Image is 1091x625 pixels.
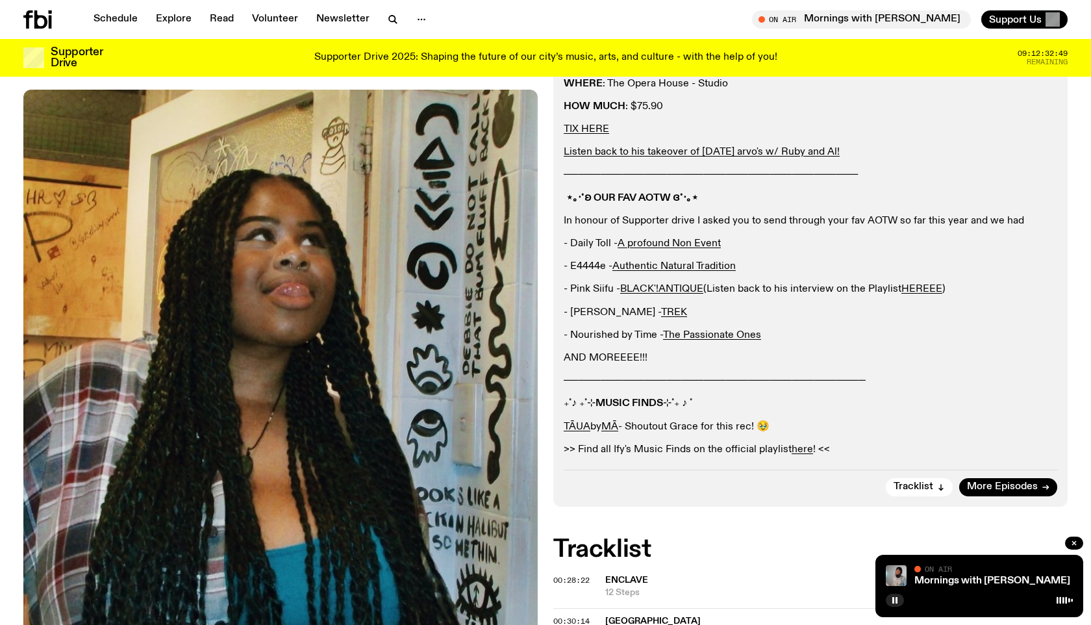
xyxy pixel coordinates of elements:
p: ──────────────────────────────────────── [564,169,1057,181]
span: More Episodes [967,482,1038,492]
a: TIX HERE [564,124,609,134]
p: - Pink Siifu - (Listen back to his interview on the Playlist ) [564,283,1057,296]
a: The Passionate Ones [663,330,761,340]
a: Explore [148,10,199,29]
a: Newsletter [308,10,377,29]
strong: WHERE [564,79,603,89]
h2: Tracklist [553,538,1068,561]
p: - E4444e - [564,261,1057,273]
a: TREK [661,307,687,318]
p: : $75.90 [564,101,1057,113]
h3: Supporter Drive [51,47,103,69]
strong: MUSIC FINDS [596,398,663,409]
a: Mornings with [PERSON_NAME] [914,576,1070,586]
span: 00:28:22 [553,575,590,585]
a: Authentic Natural Tradition [612,261,736,272]
a: Read [202,10,242,29]
p: In honour of Supporter drive I asked you to send through your fav AOTW so far this year and we had [564,215,1057,227]
button: Tracklist [886,478,953,496]
img: Kana Frazer is smiling at the camera with her head tilted slightly to her left. She wears big bla... [886,565,907,586]
span: 09:12:32:49 [1018,50,1068,57]
p: - [PERSON_NAME] - [564,307,1057,319]
span: On Air [925,565,952,573]
a: Listen back to his takeover of [DATE] arvo's w/ Ruby and Al! [564,147,840,157]
p: - Daily Toll - [564,238,1057,250]
a: BLACK'!ANTIQUE [620,284,703,294]
p: by - Shoutout Grace for this rec! 🥹 [564,421,1057,433]
span: Enclave [605,576,648,585]
span: 12 Steps [605,587,954,599]
a: HEREEE [901,284,942,294]
button: On AirMornings with [PERSON_NAME] [752,10,971,29]
a: MĀ [601,422,618,432]
span: Support Us [989,14,1042,25]
p: ───────────────────────────────────────── [564,375,1057,387]
p: AND MOREEEE!!! [564,352,1057,364]
button: 00:30:14 [553,618,590,625]
a: A profound Non Event [618,238,721,249]
a: Volunteer [244,10,306,29]
p: - Nourished by Time - [564,329,1057,342]
p: Supporter Drive 2025: Shaping the future of our city’s music, arts, and culture - with the help o... [314,52,777,64]
p: ₊˚♪ ₊˚⊹ ⊹˚₊ ♪ ˚ [564,398,1057,410]
p: >> Find all Ify's Music Finds on the official playlist ! << [564,444,1057,456]
span: Remaining [1027,58,1068,66]
button: Support Us [981,10,1068,29]
a: More Episodes [959,478,1057,496]
strong: MUCH [593,101,625,112]
button: 00:28:22 [553,577,590,584]
p: : The Opera House - Studio [564,78,1057,90]
strong: ⋆｡‧˚ʚ OUR FAV AOTW ɞ˚‧｡⋆ [566,193,698,203]
a: Schedule [86,10,145,29]
a: here [792,444,813,455]
a: TĀUA [564,422,590,432]
span: Tracklist [894,482,933,492]
strong: HOW [564,101,590,112]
